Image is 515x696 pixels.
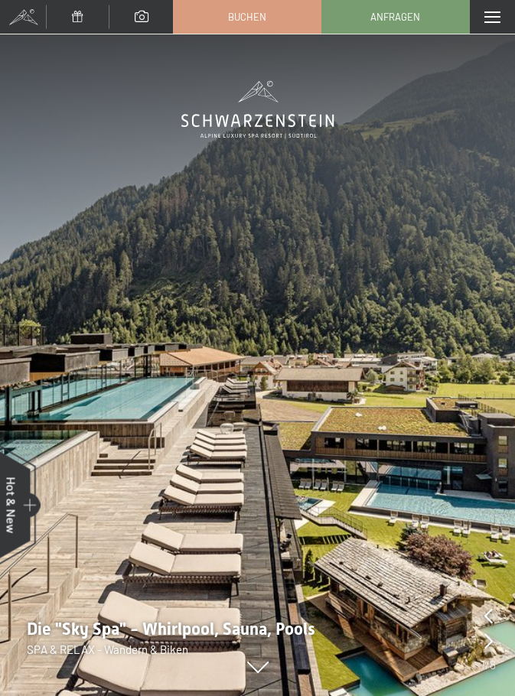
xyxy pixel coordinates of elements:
span: / [485,656,490,673]
span: 1 [481,656,485,673]
a: Anfragen [322,1,469,33]
span: Die "Sky Spa" - Whirlpool, Sauna, Pools [27,620,315,639]
a: Buchen [174,1,321,33]
span: Hot & New [5,476,19,533]
span: Buchen [228,10,266,24]
span: Anfragen [370,10,420,24]
span: 8 [490,656,496,673]
span: SPA & RELAX - Wandern & Biken [27,642,188,656]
